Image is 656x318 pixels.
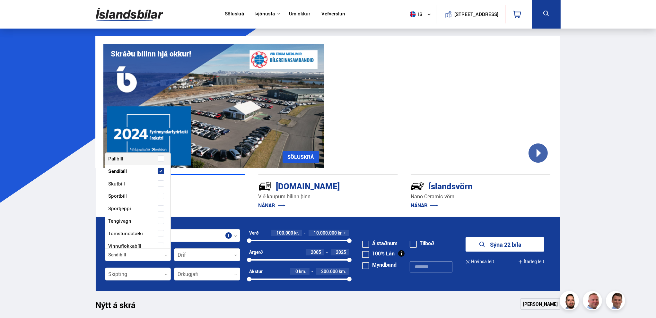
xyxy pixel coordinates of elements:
label: Á staðnum [362,241,398,246]
a: SÖLUSKRÁ [283,151,319,163]
p: Selja eða finna bílinn [106,193,245,200]
span: 0 [295,268,298,274]
button: [STREET_ADDRESS] [457,12,496,17]
h1: Skráðu bílinn hjá okkur! [111,49,191,58]
span: Sportbíll [109,191,127,201]
h1: Nýtt á skrá [96,300,147,314]
label: Tilboð [410,241,434,246]
span: 100.000 [276,230,293,236]
button: Hreinsa leit [466,254,494,269]
span: Tengivagn [109,216,132,226]
span: km. [339,269,346,274]
span: + [344,230,346,236]
div: Akstur [249,269,263,274]
img: G0Ugv5HjCgRt.svg [96,4,163,25]
a: Um okkur [289,11,310,18]
p: Nano Ceramic vörn [411,193,550,200]
img: siFngHWaQ9KaOqBr.png [584,292,603,311]
span: 2025 [336,249,346,255]
span: Tómstundatæki [109,229,143,238]
a: [PERSON_NAME] [520,298,560,310]
a: NÁNAR [258,202,285,209]
img: -Svtn6bYgwAsiwNX.svg [411,179,424,193]
span: kr. [338,230,343,236]
span: km. [299,269,306,274]
p: Við kaupum bílinn þinn [258,193,398,200]
label: Myndband [362,262,397,267]
img: FbJEzSuNWCJXmdc-.webp [607,292,626,311]
span: Sportjeppi [109,204,131,213]
span: Pallbíll [109,154,124,163]
img: eKx6w-_Home_640_.png [103,44,324,168]
img: nhp88E3Fdnt1Opn2.png [561,292,580,311]
a: Vefverslun [321,11,345,18]
div: Árgerð [249,250,263,255]
a: [STREET_ADDRESS] [440,5,502,23]
span: Skutbíll [109,179,125,188]
img: tr5P-W3DuiFaO7aO.svg [258,179,272,193]
button: is [407,5,436,24]
span: is [407,11,423,17]
img: svg+xml;base64,PHN2ZyB4bWxucz0iaHR0cDovL3d3dy53My5vcmcvMjAwMC9zdmciIHdpZHRoPSI1MTIiIGhlaWdodD0iNT... [410,11,416,17]
button: Open LiveChat chat widget [5,3,24,22]
span: Vinnuflokkabíll [109,241,142,251]
a: NÁNAR [411,202,438,209]
span: 2005 [311,249,321,255]
span: 200.000 [321,268,338,274]
div: Verð [249,230,258,236]
span: kr. [294,230,299,236]
div: [DOMAIN_NAME] [258,180,375,191]
span: 10.000.000 [314,230,337,236]
button: Ítarleg leit [518,254,544,269]
span: Sendibíll [109,167,127,176]
button: Þjónusta [255,11,275,17]
label: 100% Lán [362,251,395,256]
button: Sýna 22 bíla [466,237,544,252]
div: Íslandsvörn [411,180,528,191]
a: Söluskrá [225,11,244,18]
